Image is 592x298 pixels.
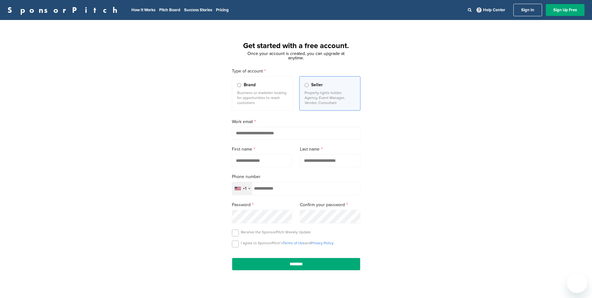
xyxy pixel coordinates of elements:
[311,241,334,245] a: Privacy Policy
[283,241,305,245] a: Terms of Use
[232,201,292,208] label: Password
[237,90,288,105] p: Business or marketer looking for opportunities to reach customers
[567,273,587,293] iframe: Button to launch messaging window
[131,7,155,12] a: How It Works
[300,146,360,153] label: Last name
[300,201,360,208] label: Confirm your password
[184,7,212,12] a: Success Stories
[513,4,542,16] a: Sign In
[232,118,360,125] label: Work email
[224,40,368,52] h1: Get started with a free account.
[241,230,311,235] p: Receive the SponsorPitch Weekly Update
[232,146,292,153] label: First name
[305,83,309,87] input: Seller Property rights holder, Agency, Event Manager, Vendor, Consultant
[475,6,506,14] a: Help Center
[305,90,355,105] p: Property rights holder, Agency, Event Manager, Vendor, Consultant
[7,6,121,14] a: SponsorPitch
[232,182,252,195] div: Selected country
[247,51,345,61] span: Once your account is created, you can upgrade at anytime.
[159,7,180,12] a: Pitch Board
[244,82,256,88] span: Brand
[546,4,585,16] a: Sign Up Free
[241,241,334,246] p: I agree to SponsorPitch’s and
[243,186,247,191] div: +1
[311,82,323,88] span: Seller
[237,83,241,87] input: Brand Business or marketer looking for opportunities to reach customers
[232,173,360,180] label: Phone number
[216,7,229,12] a: Pricing
[232,68,360,75] label: Type of account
